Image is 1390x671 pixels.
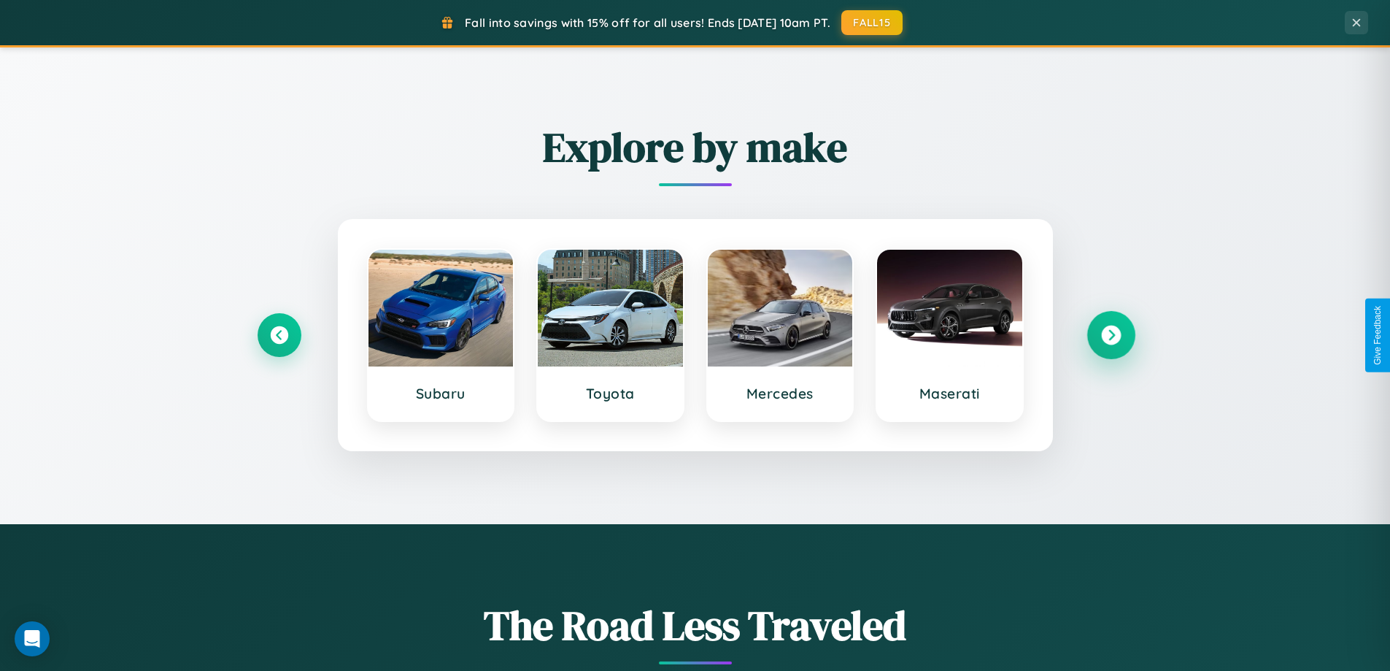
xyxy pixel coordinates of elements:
[1372,306,1383,365] div: Give Feedback
[15,621,50,656] div: Open Intercom Messenger
[841,10,903,35] button: FALL15
[465,15,830,30] span: Fall into savings with 15% off for all users! Ends [DATE] 10am PT.
[383,385,499,402] h3: Subaru
[892,385,1008,402] h3: Maserati
[552,385,668,402] h3: Toyota
[258,597,1133,653] h1: The Road Less Traveled
[722,385,838,402] h3: Mercedes
[258,119,1133,175] h2: Explore by make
